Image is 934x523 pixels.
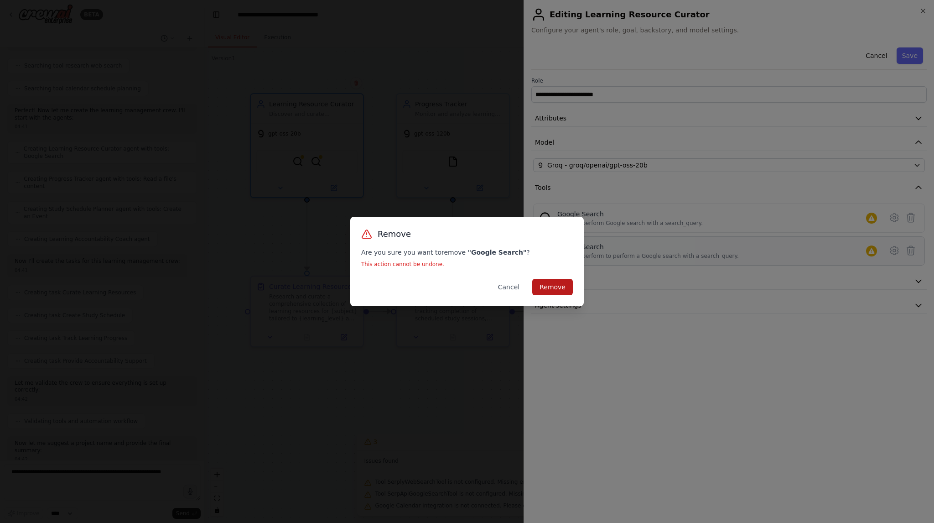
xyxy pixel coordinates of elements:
button: Cancel [491,279,527,295]
p: Are you sure you want to remove ? [361,248,573,257]
strong: " Google Search " [468,249,527,256]
button: Remove [532,279,573,295]
p: This action cannot be undone. [361,261,573,268]
h3: Remove [378,228,411,241]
